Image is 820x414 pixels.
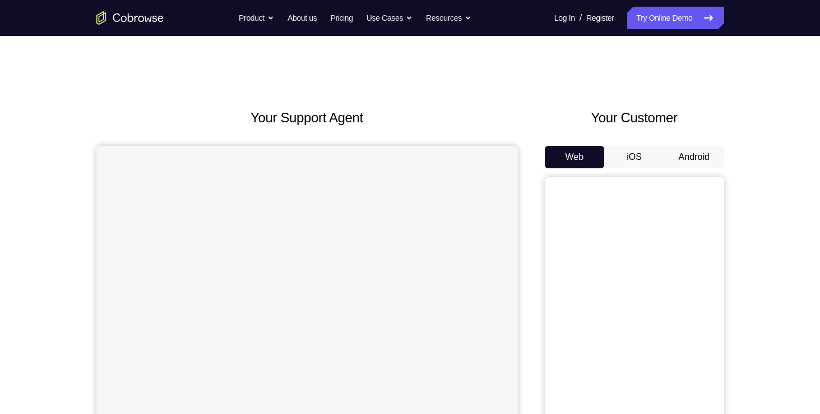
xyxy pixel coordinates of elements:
a: Register [586,7,614,29]
button: Use Cases [367,7,413,29]
a: Log In [554,7,575,29]
button: Resources [426,7,471,29]
a: Pricing [330,7,353,29]
a: About us [288,7,317,29]
button: Web [545,146,605,168]
a: Go to the home page [96,11,164,25]
button: Android [664,146,724,168]
h2: Your Customer [545,108,724,128]
h2: Your Support Agent [96,108,518,128]
span: / [580,11,582,25]
a: Try Online Demo [627,7,724,29]
button: Product [239,7,274,29]
button: iOS [604,146,664,168]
